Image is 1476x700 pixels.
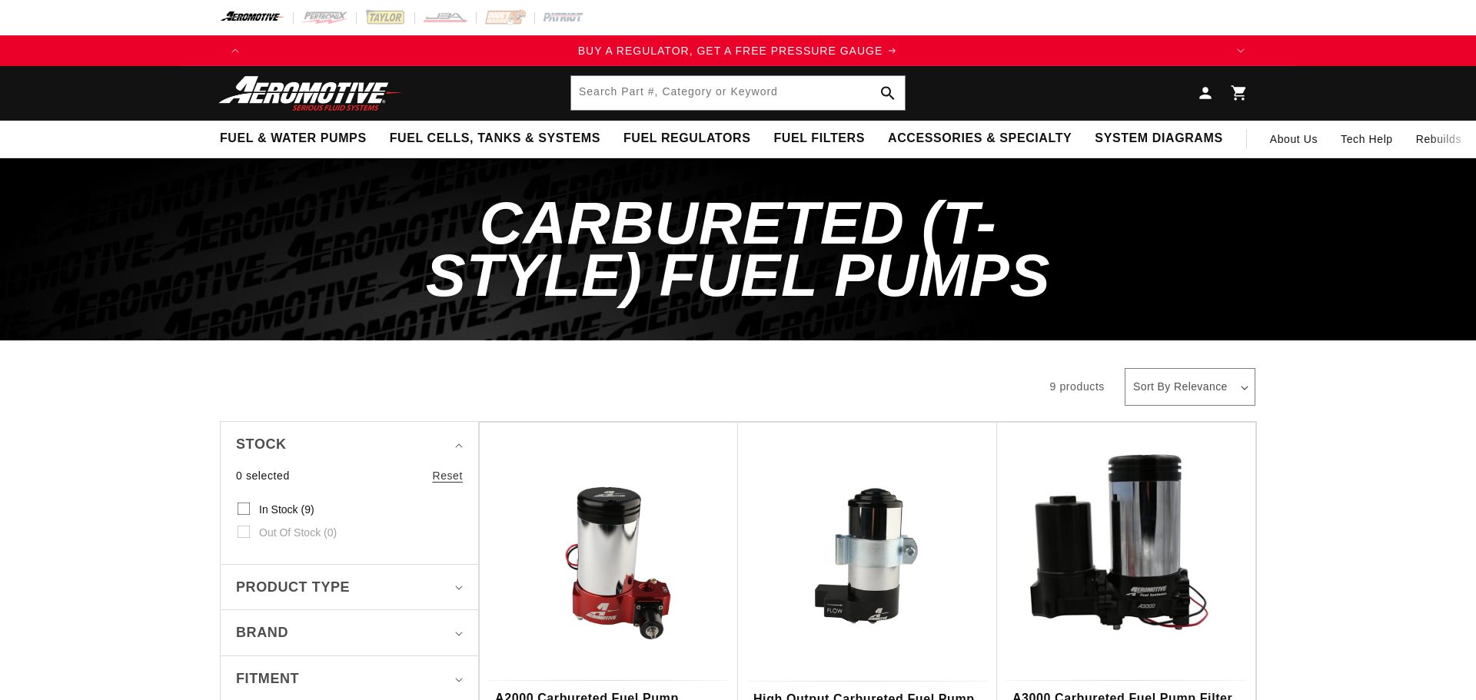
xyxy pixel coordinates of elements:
summary: Fuel Regulators [612,121,762,157]
a: About Us [1258,121,1329,158]
input: Search by Part Number, Category or Keyword [571,76,905,110]
span: 0 selected [236,467,290,484]
span: Brand [236,622,288,644]
a: BUY A REGULATOR, GET A FREE PRESSURE GAUGE [251,42,1225,59]
summary: Brand (0 selected) [236,610,463,655]
summary: Fuel Cells, Tanks & Systems [378,121,612,157]
span: Fuel Filters [773,131,865,147]
div: 1 of 4 [251,42,1225,59]
span: Carbureted (T-Style) Fuel Pumps [426,189,1051,309]
summary: System Diagrams [1083,121,1234,157]
summary: Tech Help [1329,121,1405,158]
span: Product type [236,576,350,599]
button: Translation missing: en.sections.announcements.previous_announcement [220,35,251,66]
span: About Us [1270,133,1318,145]
summary: Fuel Filters [762,121,876,157]
a: Reset [432,467,463,484]
span: Fuel Cells, Tanks & Systems [390,131,600,147]
span: Accessories & Specialty [888,131,1072,147]
span: Rebuilds [1416,131,1461,148]
span: Tech Help [1341,131,1393,148]
summary: Accessories & Specialty [876,121,1083,157]
slideshow-component: Translation missing: en.sections.announcements.announcement_bar [181,35,1295,66]
span: BUY A REGULATOR, GET A FREE PRESSURE GAUGE [578,45,883,57]
button: Translation missing: en.sections.announcements.next_announcement [1225,35,1256,66]
span: System Diagrams [1095,131,1222,147]
summary: Stock (0 selected) [236,422,463,467]
summary: Rebuilds [1405,121,1473,158]
summary: Fuel & Water Pumps [208,121,378,157]
span: Fuel Regulators [623,131,750,147]
span: Out of stock (0) [259,526,337,539]
span: Fuel & Water Pumps [220,131,367,147]
span: In stock (9) [259,503,314,516]
span: 9 products [1050,380,1105,393]
span: Fitment [236,668,299,690]
span: Stock [236,433,287,456]
div: Announcement [251,42,1225,59]
img: Aeromotive [214,75,407,111]
button: search button [871,76,905,110]
summary: Product type (0 selected) [236,565,463,610]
